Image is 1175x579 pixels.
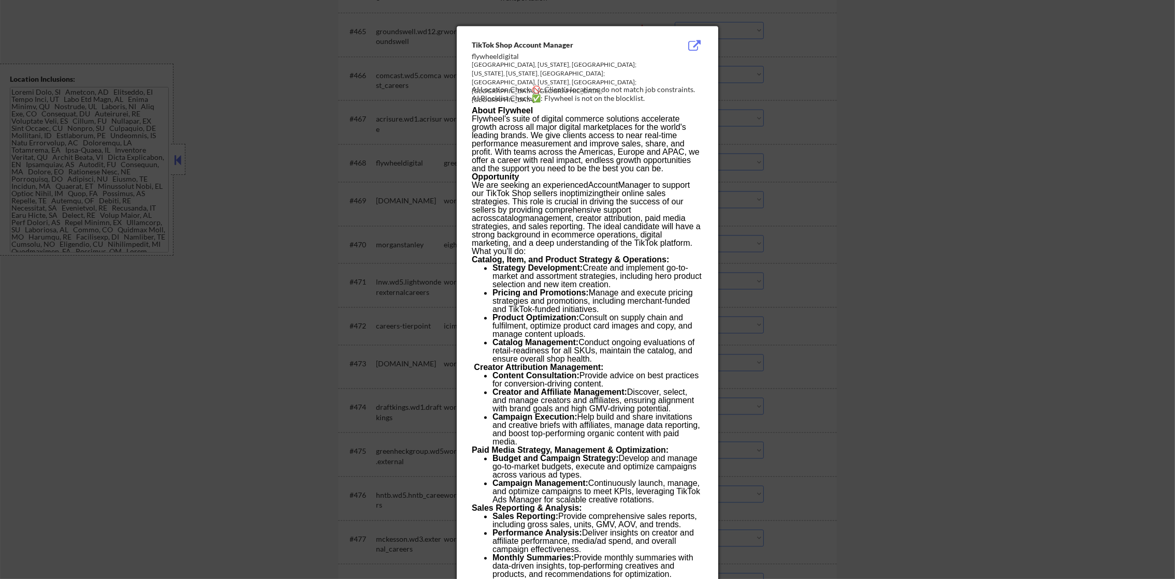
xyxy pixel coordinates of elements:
span: Campaign Management: [492,479,588,487]
span: Create and implement go-to-market and assortment strategies, including hero product selection and... [492,263,702,289]
span: Pricing and Promotions: [492,288,589,297]
span: Consult on supply chain and fulfilment, optimize product card images and copy, and manage content... [492,313,692,338]
strong: Opportunity [472,172,519,181]
div: AI Blocklist Check ✅: Flywheel is not on the blocklist. [472,93,707,103]
span: Monthly Summaries: [492,553,574,562]
span: Sales Reporting: [492,512,558,521]
span: Creator and Affiliate Management: [492,388,627,396]
div: flywheeldigital [472,51,651,62]
span: Campaign Execution: [492,412,577,421]
span: Provide monthly summaries with data-driven insights, top-performing creatives and products, and r... [492,553,693,578]
span: Performance Analysis: [492,528,582,537]
span: anager to support our TikTok Shop sellers in [472,181,690,198]
span: Conduct ongoing evaluations of retail-readiness for all SKUs, maintain the catalog, and ensure ov... [492,338,694,363]
strong: About Flywheel [472,106,533,115]
span: We are seeking an experienced [472,181,588,189]
span: Provide advice on best practices for conversion-driving content. [492,371,699,388]
span: catalog [496,214,523,222]
div: TikTok Shop Account Manager [472,40,651,50]
span: Discover, select, and manage creators and affiliates, ensuring alignment with brand goals and hig... [492,388,694,413]
div: [GEOGRAPHIC_DATA], [US_STATE], [GEOGRAPHIC_DATA]; [US_STATE], [US_STATE], [GEOGRAPHIC_DATA]; [GEO... [472,61,651,104]
span: management, creator attribution, paid media strategies, and sales reporting. The ideal candidate ... [472,214,701,247]
span: optimizing [566,189,603,198]
div: Flywheel's suite of digital commerce solutions accelerate growth across all major digital marketp... [472,115,703,173]
span: Content Consultation: [492,371,579,380]
span: Account [588,181,618,189]
span: Strategy Development: [492,263,583,272]
span: Budget and Campaign Strategy: [492,454,619,463]
span: Paid Media Strategy, Management & Optimization: [472,446,669,454]
span: M [618,181,625,189]
span: Sales Reporting & Analysis: [472,503,582,512]
span: Continuously launch, manage, and optimize campaigns to meet KPIs, leveraging TikTok Ads Manager f... [492,479,700,504]
span: Manage and execute pricing strategies and promotions, including merchant-funded and TikTok-funded... [492,288,693,314]
span: Help build and share invitations and creative briefs with affiliates, manage data reporting, and ... [492,412,700,446]
span: Creator Attribution Management: [474,363,603,372]
span: Product Optimization: [492,313,579,322]
span: Provide comprehensive sales reports, including gross sales, units, GMV, AOV, and trends. [492,512,697,529]
span: Catalog, Item, and Product Strategy & Operations: [472,255,669,264]
span: Deliver insights on creator and affiliate performance, media/ad spend, and overall campaign effec... [492,528,694,554]
span: their online sales strategies. This role is crucial in driving the success of our sellers by prov... [472,189,684,222]
span: Catalog Management: [492,338,578,347]
h3: What you'll do: [472,247,703,256]
span: Develop and manage go-to-market budgets, execute and optimize campaigns across various ad types. [492,454,698,479]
